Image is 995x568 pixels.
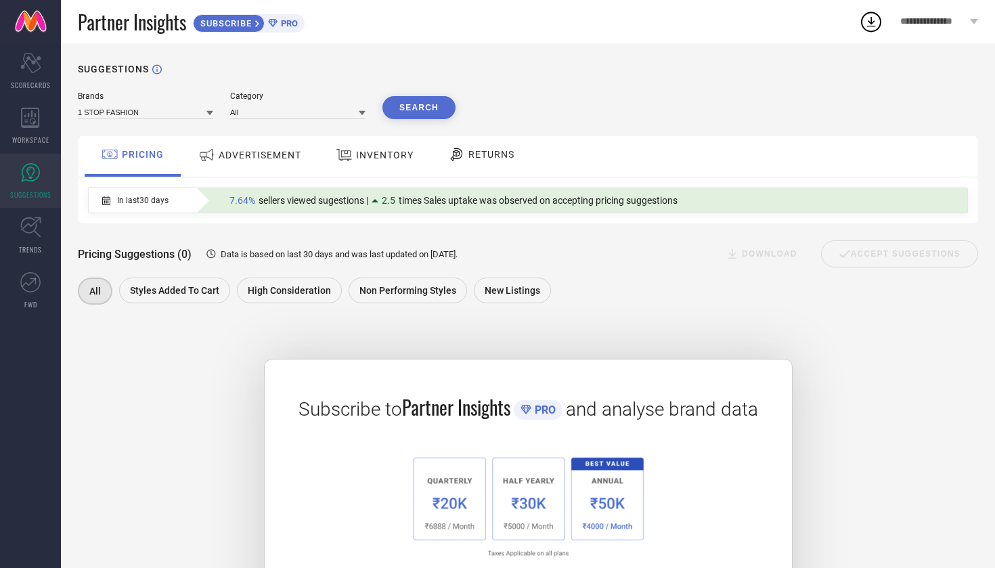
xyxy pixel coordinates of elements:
[78,64,149,74] h1: SUGGESTIONS
[12,135,49,145] span: WORKSPACE
[24,299,37,309] span: FWD
[130,285,219,296] span: Styles Added To Cart
[219,150,301,160] span: ADVERTISEMENT
[356,150,414,160] span: INVENTORY
[859,9,883,34] div: Open download list
[10,190,51,200] span: SUGGESTIONS
[298,398,402,420] span: Subscribe to
[278,18,298,28] span: PRO
[89,286,101,297] span: All
[531,403,556,416] span: PRO
[566,398,758,420] span: and analyse brand data
[78,8,186,36] span: Partner Insights
[468,149,514,160] span: RETURNS
[122,149,164,160] span: PRICING
[259,195,368,206] span: sellers viewed sugestions |
[117,196,169,205] span: In last 30 days
[248,285,331,296] span: High Consideration
[402,393,510,421] span: Partner Insights
[19,244,42,255] span: TRENDS
[485,285,540,296] span: New Listings
[229,195,255,206] span: 7.64%
[194,18,255,28] span: SUBSCRIBE
[193,11,305,32] a: SUBSCRIBEPRO
[78,248,192,261] span: Pricing Suggestions (0)
[11,80,51,90] span: SCORECARDS
[821,240,978,267] div: Accept Suggestions
[359,285,456,296] span: Non Performing Styles
[223,192,684,209] div: Percentage of sellers who have viewed suggestions for the current Insight Type
[230,91,366,101] div: Category
[382,96,456,119] button: Search
[78,91,213,101] div: Brands
[403,448,653,564] img: 1a6fb96cb29458d7132d4e38d36bc9c7.png
[399,195,678,206] span: times Sales uptake was observed on accepting pricing suggestions
[221,249,458,259] span: Data is based on last 30 days and was last updated on [DATE] .
[382,195,395,206] span: 2.5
